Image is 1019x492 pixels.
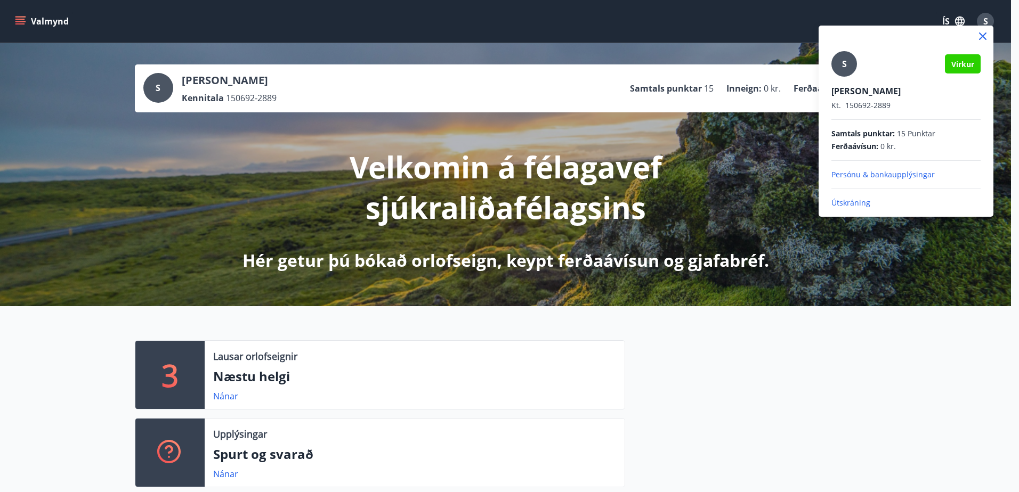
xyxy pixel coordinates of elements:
span: Virkur [951,59,974,69]
span: Kt. [831,100,841,110]
span: S [842,58,847,70]
p: Útskráning [831,198,981,208]
p: [PERSON_NAME] [831,85,981,97]
span: Ferðaávísun : [831,141,878,152]
p: Persónu & bankaupplýsingar [831,169,981,180]
span: 15 Punktar [897,128,935,139]
span: Samtals punktar : [831,128,895,139]
p: 150692-2889 [831,100,981,111]
span: 0 kr. [880,141,896,152]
